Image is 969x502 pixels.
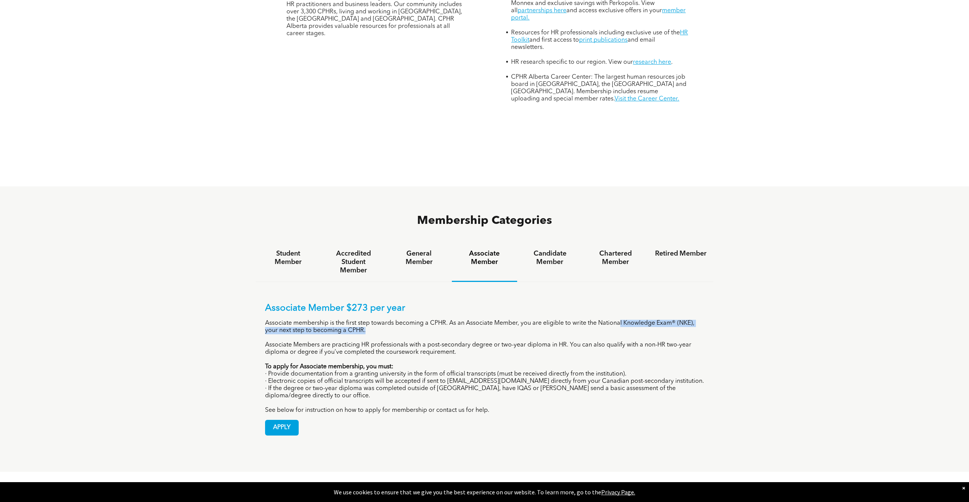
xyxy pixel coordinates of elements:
h4: Retired Member [655,249,707,258]
a: research here [633,59,671,65]
span: . [671,59,673,65]
span: HR research specific to our region. View our [511,59,633,65]
h4: General Member [393,249,445,266]
a: HR Toolkit [511,30,688,43]
span: and first access to [529,37,579,43]
div: Dismiss notification [962,484,965,492]
h4: Associate Member [459,249,510,266]
a: member portal. [511,8,686,21]
a: print publications [579,37,628,43]
strong: To apply for Associate membership, you must: [265,364,393,370]
p: · Provide documentation from a granting university in the form of official transcripts (must be r... [265,371,704,378]
p: See below for instruction on how to apply for membership or contact us for help. [265,407,704,414]
p: Associate Members are practicing HR professionals with a post-secondary degree or two-year diplom... [265,342,704,356]
h4: Candidate Member [524,249,576,266]
p: · Electronic copies of official transcripts will be accepted if sent to [EMAIL_ADDRESS][DOMAIN_NA... [265,378,704,385]
span: APPLY [265,420,298,435]
a: Visit the Career Center. [615,96,679,102]
a: Privacy Page. [601,488,635,496]
a: partnerships here [518,8,566,14]
p: · If the degree or two-year diploma was completed outside of [GEOGRAPHIC_DATA], have IQAS or [PER... [265,385,704,400]
span: Membership Categories [417,215,552,227]
span: and access exclusive offers in your [566,8,662,14]
p: Associate Member $273 per year [265,303,704,314]
h4: Chartered Member [590,249,641,266]
span: CPHR Alberta Career Center: The largest human resources job board in [GEOGRAPHIC_DATA], the [GEOG... [511,74,686,102]
h4: Student Member [262,249,314,266]
span: and email newsletters. [511,37,655,50]
a: APPLY [265,420,299,436]
p: Associate membership is the first step towards becoming a CPHR. As an Associate Member, you are e... [265,320,704,334]
h4: Accredited Student Member [328,249,379,275]
span: Resources for HR professionals including exclusive use of the [511,30,680,36]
